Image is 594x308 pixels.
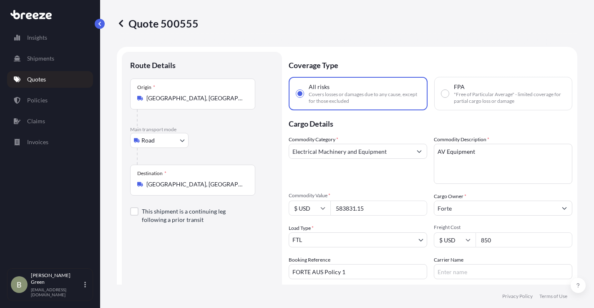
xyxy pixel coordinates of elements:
[289,224,314,232] span: Load Type
[117,17,199,30] p: Quote 500555
[502,293,533,300] a: Privacy Policy
[142,207,249,224] label: This shipment is a continuing leg following a prior transit
[557,201,572,216] button: Show suggestions
[146,180,245,188] input: Destination
[130,126,274,133] p: Main transport mode
[141,136,155,145] span: Road
[412,144,427,159] button: Show suggestions
[441,90,449,97] input: FPA"Free of Particular Average" - limited coverage for partial cargo loss or damage
[434,135,489,144] label: Commodity Description
[137,84,155,91] div: Origin
[309,91,420,104] span: Covers losses or damages due to any cause, except for those excluded
[7,29,93,46] a: Insights
[31,287,83,297] p: [EMAIL_ADDRESS][DOMAIN_NAME]
[7,50,93,67] a: Shipments
[7,71,93,88] a: Quotes
[434,224,572,231] span: Freight Cost
[146,94,245,102] input: Origin
[7,92,93,109] a: Policies
[454,91,565,104] span: "Free of Particular Average" - limited coverage for partial cargo loss or damage
[130,60,176,70] p: Route Details
[130,133,189,148] button: Select transport
[289,192,427,199] span: Commodity Value
[434,144,572,184] textarea: AV Equipment
[7,113,93,130] a: Claims
[539,293,567,300] a: Terms of Use
[434,256,463,264] label: Carrier Name
[17,280,22,289] span: B
[434,264,572,279] input: Enter name
[31,272,83,285] p: [PERSON_NAME] Green
[27,33,47,42] p: Insights
[454,83,465,91] span: FPA
[292,236,302,244] span: FTL
[296,90,304,97] input: All risksCovers losses or damages due to any cause, except for those excluded
[330,201,427,216] input: Type amount
[309,83,330,91] span: All risks
[476,232,572,247] input: Enter amount
[27,54,54,63] p: Shipments
[289,144,412,159] input: Select a commodity type
[27,138,48,146] p: Invoices
[289,52,572,77] p: Coverage Type
[289,135,338,144] label: Commodity Category
[27,117,45,125] p: Claims
[289,256,330,264] label: Booking Reference
[27,75,46,84] p: Quotes
[289,110,572,135] p: Cargo Details
[7,134,93,150] a: Invoices
[27,96,48,104] p: Policies
[289,232,427,247] button: FTL
[434,192,466,201] label: Cargo Owner
[137,170,166,177] div: Destination
[289,264,427,279] input: Your internal reference
[434,201,557,216] input: Full name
